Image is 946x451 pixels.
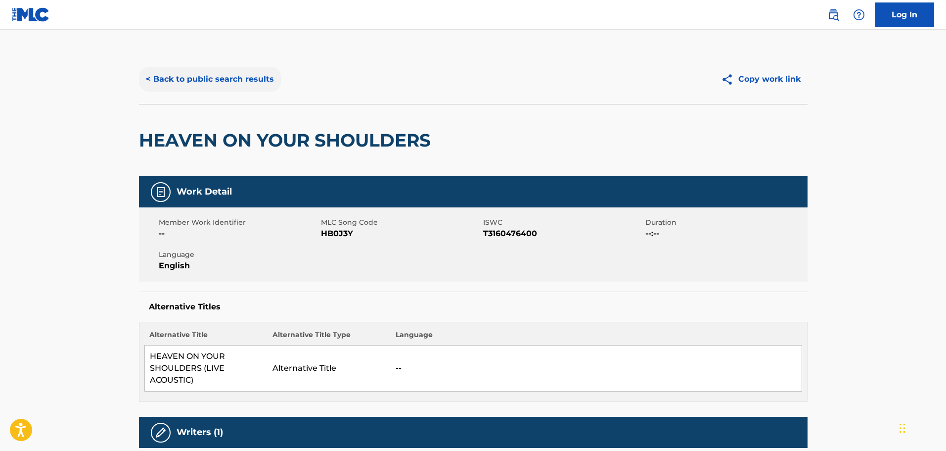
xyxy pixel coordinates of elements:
[321,217,481,228] span: MLC Song Code
[645,228,805,240] span: --:--
[823,5,843,25] a: Public Search
[155,427,167,439] img: Writers
[177,427,223,438] h5: Writers (1)
[483,217,643,228] span: ISWC
[391,346,802,392] td: --
[849,5,869,25] div: Help
[139,67,281,92] button: < Back to public search results
[144,330,268,346] th: Alternative Title
[155,186,167,198] img: Work Detail
[144,346,268,392] td: HEAVEN ON YOUR SHOULDERS (LIVE ACOUSTIC)
[12,7,50,22] img: MLC Logo
[159,260,318,272] span: English
[714,67,808,92] button: Copy work link
[268,330,391,346] th: Alternative Title Type
[827,9,839,21] img: search
[159,250,318,260] span: Language
[268,346,391,392] td: Alternative Title
[391,330,802,346] th: Language
[321,228,481,240] span: HB0J3Y
[897,403,946,451] iframe: Chat Widget
[900,413,905,443] div: Drag
[875,2,934,27] a: Log In
[853,9,865,21] img: help
[177,186,232,198] h5: Work Detail
[139,129,436,151] h2: HEAVEN ON YOUR SHOULDERS
[721,73,738,86] img: Copy work link
[483,228,643,240] span: T3160476400
[159,217,318,228] span: Member Work Identifier
[159,228,318,240] span: --
[149,302,798,312] h5: Alternative Titles
[645,217,805,228] span: Duration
